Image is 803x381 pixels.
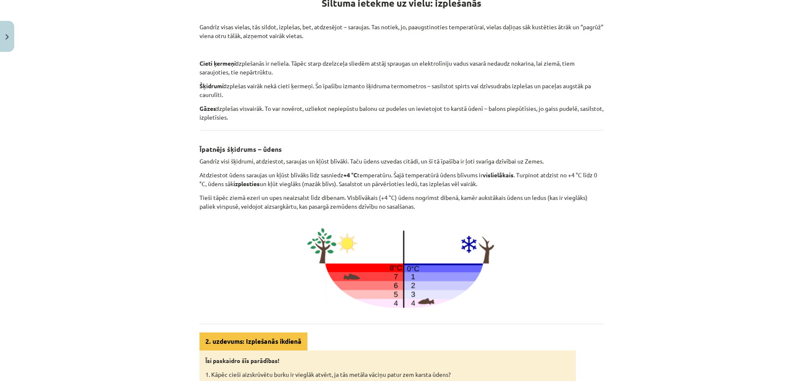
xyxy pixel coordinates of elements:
[199,82,604,99] p: Izplešas vairāk nekā cieti ķermeņi. Šo īpašību izmanto šķidruma termometros – sasilstot spirts va...
[205,337,302,345] strong: 2. uzdevums: Izplešanās ikdienā
[199,193,604,211] p: Tieši tāpēc ziemā ezeri un upes neaizsalst līdz dibenam. Visblīvākais (+4 °C) ūdens nogrimst dibe...
[343,171,357,179] b: +4 °C
[199,171,604,188] p: Atdziestot ūdens saraujas un kļūst blīvāks līdz sasniedz temperatūru. Šajā temperatūrā ūdens blīv...
[233,180,260,187] b: izplesties
[205,357,279,364] strong: Īsi paskaidro šīs parādības!
[199,145,282,153] b: Īpatnējs šķidrums – ūdens
[483,171,514,179] b: vislielākais
[199,82,225,89] b: Šķidrumi:
[205,370,570,379] p: 1. Kāpēc cieši aizskrūvētu burku ir vieglāk atvērt, ja tās metāla vāciņu patur zem karsta ūdens?
[199,59,237,67] b: Cieti ķermeņi:
[199,23,604,40] p: Gandrīz visas vielas, tās sildot, izplešas, bet, atdzesējot – saraujas. Tas notiek, jo, paaugstin...
[5,34,9,40] img: icon-close-lesson-0947bae3869378f0d4975bcd49f059093ad1ed9edebbc8119c70593378902aed.svg
[199,104,604,122] p: Izplešas visvairāk. To var novērot, uzliekot nepiepūstu balonu uz pudeles un ievietojot to karstā...
[199,59,604,77] p: Izplešanās ir neliela. Tāpēc starp dzelzceļa sliedēm atstāj spraugas un elektrolīniju vadus vasar...
[199,157,604,166] p: Gandrīz visi šķidrumi, atdziestot, saraujas un kļūst blīvāki. Taču ūdens uzvedas citādi, un šī tā...
[199,105,217,112] b: Gāzes:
